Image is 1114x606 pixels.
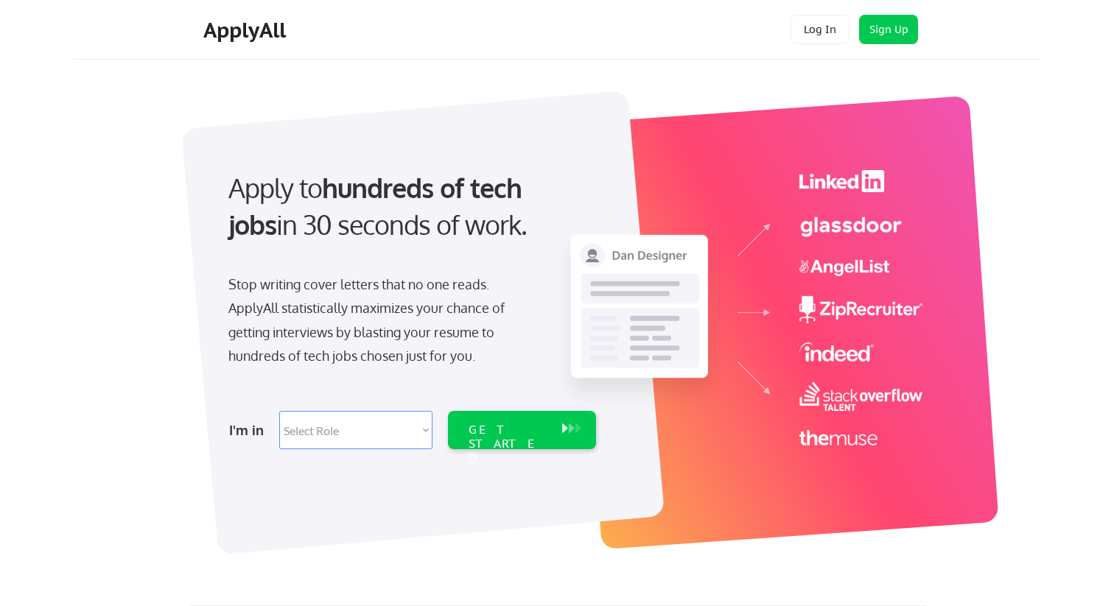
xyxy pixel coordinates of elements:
[203,18,290,43] div: ApplyAll
[859,15,918,44] button: Sign Up
[228,169,590,244] div: Apply to in 30 seconds of work.
[469,423,547,465] div: GET STARTED
[229,418,270,442] div: I'm in
[228,171,528,241] strong: hundreds of tech jobs
[791,15,849,44] button: Log In
[228,272,531,368] div: Stop writing cover letters that no one reads. ApplyAll statistically maximizes your chance of get...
